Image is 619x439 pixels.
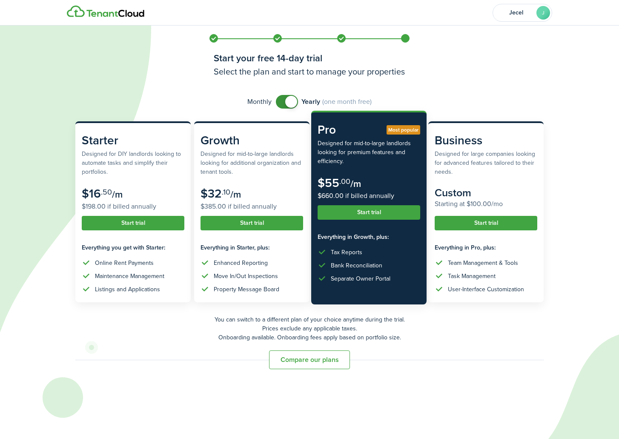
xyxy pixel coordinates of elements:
button: Open menu [493,4,552,22]
subscription-pricing-card-price-amount: $16 [82,185,101,202]
subscription-pricing-card-price-amount: $55 [318,174,339,192]
subscription-pricing-card-features-title: Everything you get with Starter: [82,243,184,252]
div: Move In/Out Inspections [214,272,278,281]
div: Listings and Applications [95,285,160,294]
span: Most popular [388,126,418,134]
subscription-pricing-card-price-period: /m [112,187,123,201]
div: Task Management [448,272,496,281]
button: Start trial [201,216,303,230]
div: Bank Reconciliation [331,261,382,270]
button: Start trial [435,216,537,230]
subscription-pricing-card-title: Growth [201,132,303,149]
div: Enhanced Reporting [214,258,268,267]
div: Property Message Board [214,285,279,294]
button: Start trial [318,205,420,220]
div: Tax Reports [331,248,362,257]
subscription-pricing-card-description: Designed for DIY landlords looking to automate tasks and simplify their portfolios. [82,149,184,176]
subscription-pricing-card-price-annual: Starting at $100.00/mo [435,199,537,209]
subscription-pricing-card-price-cents: .50 [101,187,112,198]
div: Separate Owner Portal [331,274,390,283]
subscription-pricing-card-description: Designed for mid-to-large landlords looking for additional organization and tenant tools. [201,149,303,176]
button: Start trial [82,216,184,230]
span: Jecel [499,10,533,16]
subscription-pricing-card-features-title: Everything in Growth, plus: [318,232,420,241]
subscription-pricing-card-price-amount: Custom [435,185,471,201]
div: User-Interface Customization [448,285,524,294]
subscription-pricing-card-price-cents: .10 [222,187,230,198]
subscription-pricing-card-title: Starter [82,132,184,149]
subscription-pricing-card-price-period: /m [230,187,241,201]
button: Compare our plans [269,350,350,369]
subscription-pricing-card-price-period: /m [350,177,361,191]
p: You can switch to a different plan of your choice anytime during the trial. Prices exclude any ap... [75,315,544,342]
subscription-pricing-card-features-title: Everything in Pro, plus: [435,243,537,252]
img: Logo [67,6,144,17]
subscription-pricing-card-price-annual: $660.00 if billed annually [318,191,420,201]
subscription-pricing-card-features-title: Everything in Starter, plus: [201,243,303,252]
div: Online Rent Payments [95,258,154,267]
span: Monthly [247,97,272,107]
h1: Start your free 14-day trial [214,51,405,65]
subscription-pricing-card-title: Business [435,132,537,149]
subscription-pricing-card-price-annual: $198.00 if billed annually [82,201,184,212]
avatar-text: J [536,6,550,20]
div: Team Management & Tools [448,258,518,267]
subscription-pricing-card-description: Designed for large companies looking for advanced features tailored to their needs. [435,149,537,176]
subscription-pricing-card-price-cents: .00 [339,176,350,187]
subscription-pricing-card-description: Designed for mid-to-large landlords looking for premium features and efficiency. [318,139,420,166]
subscription-pricing-card-price-annual: $385.00 if billed annually [201,201,303,212]
subscription-pricing-card-price-amount: $32 [201,185,222,202]
subscription-pricing-card-title: Pro [318,121,420,139]
div: Maintenance Management [95,272,164,281]
h3: Select the plan and start to manage your properties [214,65,405,78]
